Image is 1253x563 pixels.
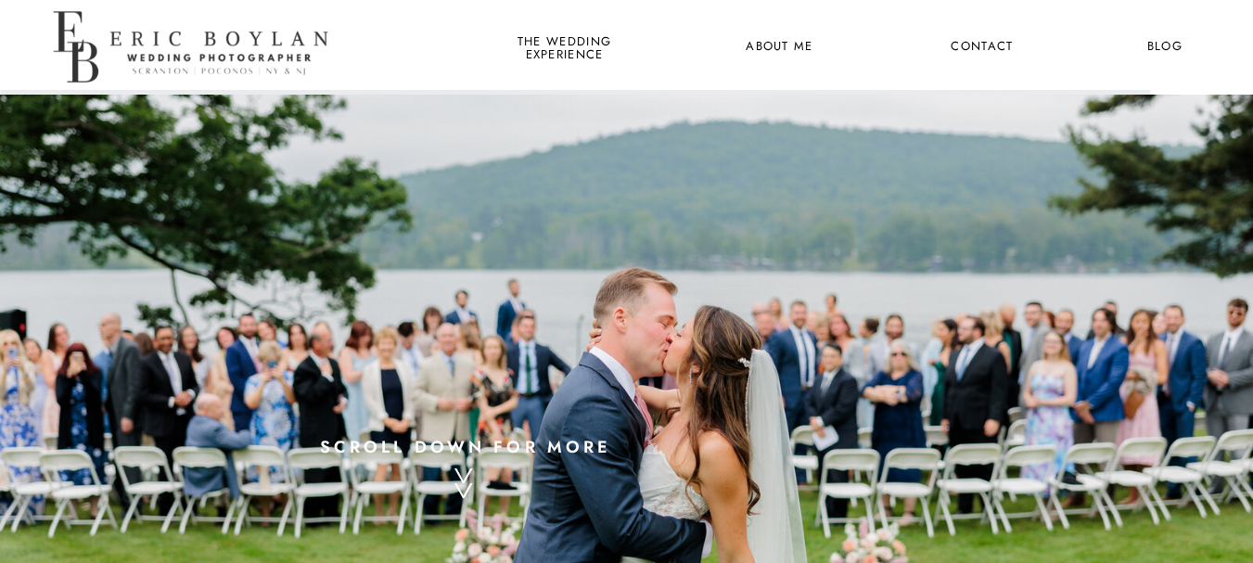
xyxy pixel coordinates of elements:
[305,432,627,457] a: scroll down for more
[948,35,1016,59] a: Contact
[514,35,615,59] a: the wedding experience
[1131,35,1199,59] a: Blog
[735,35,825,59] a: About Me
